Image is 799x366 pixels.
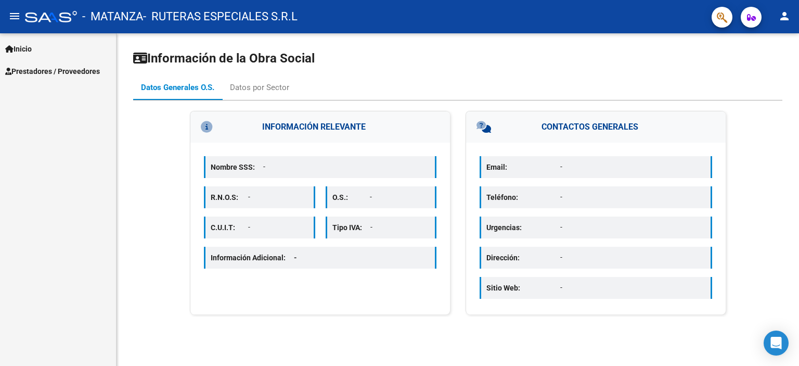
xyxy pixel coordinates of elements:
[294,254,297,262] span: -
[248,192,308,203] p: -
[190,111,450,143] h3: INFORMACIÓN RELEVANTE
[263,161,430,172] p: -
[486,192,560,203] p: Teléfono:
[486,252,560,263] p: Dirección:
[230,82,289,93] div: Datos por Sector
[486,282,560,294] p: Sitio Web:
[211,192,248,203] p: R.N.O.S:
[332,192,370,203] p: O.S.:
[560,192,705,203] p: -
[332,222,370,233] p: Tipo IVA:
[8,10,21,22] mat-icon: menu
[141,82,214,93] div: Datos Generales O.S.
[82,5,143,28] span: - MATANZA
[486,222,560,233] p: Urgencias:
[370,192,430,203] p: -
[560,161,705,172] p: -
[466,111,726,143] h3: CONTACTOS GENERALES
[5,66,100,77] span: Prestadores / Proveedores
[143,5,298,28] span: - RUTERAS ESPECIALES S.R.L
[133,50,782,67] h1: Información de la Obra Social
[248,222,308,233] p: -
[560,222,705,233] p: -
[5,43,32,55] span: Inicio
[486,161,560,173] p: Email:
[211,161,263,173] p: Nombre SSS:
[211,222,248,233] p: C.U.I.T:
[560,282,705,293] p: -
[211,252,305,263] p: Información Adicional:
[370,222,430,233] p: -
[560,252,705,263] p: -
[778,10,791,22] mat-icon: person
[764,331,789,356] div: Open Intercom Messenger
